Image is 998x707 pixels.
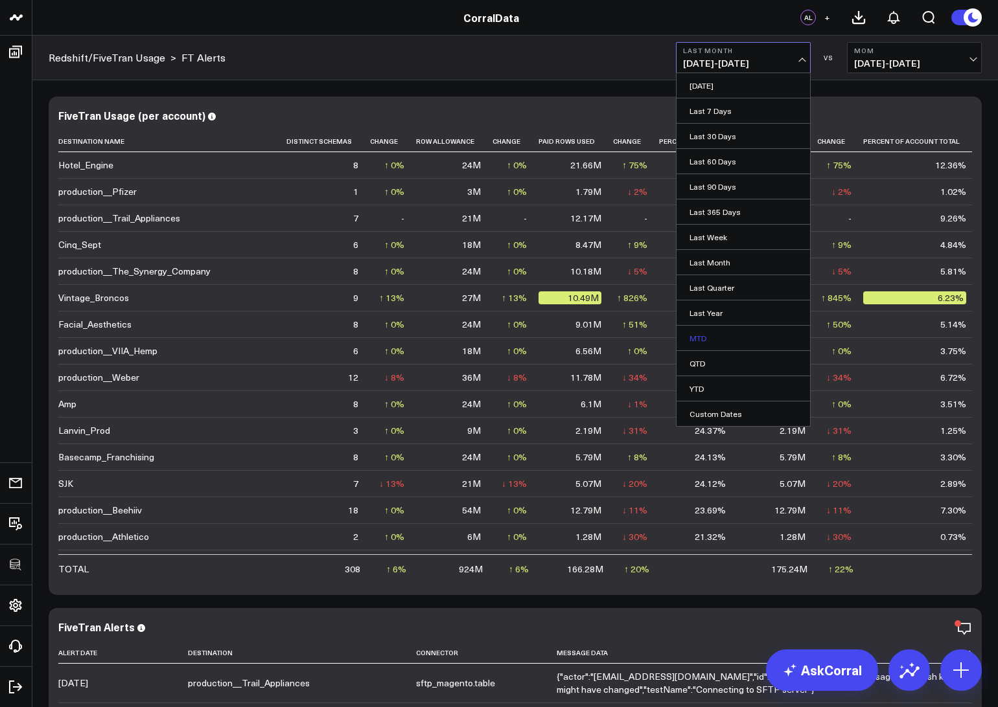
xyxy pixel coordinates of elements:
[507,530,527,543] div: ↑ 0%
[780,477,806,490] div: 5.07M
[507,238,527,251] div: ↑ 0%
[622,371,647,384] div: ↓ 34%
[570,212,601,225] div: 12.17M
[557,642,968,664] th: Message Data
[622,504,647,517] div: ↓ 11%
[935,159,966,172] div: 12.36%
[353,451,358,464] div: 8
[677,124,810,148] a: Last 30 Days
[58,424,110,437] div: Lanvin_Prod
[462,398,481,410] div: 24M
[384,530,404,543] div: ↑ 0%
[940,212,966,225] div: 9.26%
[575,344,601,357] div: 6.56M
[627,185,647,198] div: ↓ 2%
[462,291,481,304] div: 27M
[622,424,647,437] div: ↓ 31%
[384,371,404,384] div: ↓ 8%
[567,563,603,576] div: 166.28M
[462,265,481,278] div: 24M
[58,318,132,331] div: Facial_Aesthetics
[826,371,852,384] div: ↓ 34%
[58,371,139,384] div: production__Weber
[940,477,966,490] div: 2.89%
[677,73,810,98] a: [DATE]
[831,238,852,251] div: ↑ 9%
[353,265,358,278] div: 8
[940,371,966,384] div: 6.72%
[575,318,601,331] div: 9.01M
[774,504,806,517] div: 12.79M
[462,477,481,490] div: 21M
[800,10,816,25] div: AL
[384,424,404,437] div: ↑ 0%
[617,291,647,304] div: ↑ 826%
[345,563,360,576] div: 308
[58,185,137,198] div: production__Pfizer
[831,451,852,464] div: ↑ 8%
[644,212,647,225] div: -
[58,159,113,172] div: Hotel_Engine
[677,376,810,401] a: YTD
[624,563,649,576] div: ↑ 20%
[462,238,481,251] div: 18M
[817,131,863,152] th: Change
[627,344,647,357] div: ↑ 0%
[539,291,601,304] div: 10.49M
[353,530,358,543] div: 2
[507,424,527,437] div: ↑ 0%
[821,291,852,304] div: ↑ 845%
[507,504,527,517] div: ↑ 0%
[188,642,416,664] th: Destination
[462,159,481,172] div: 24M
[575,451,601,464] div: 5.79M
[622,530,647,543] div: ↓ 30%
[463,10,519,25] a: CorralData
[58,131,286,152] th: Destination Name
[826,530,852,543] div: ↓ 30%
[677,351,810,376] a: QTD
[570,371,601,384] div: 11.78M
[416,131,493,152] th: Row Allowance
[353,291,358,304] div: 9
[828,563,853,576] div: ↑ 22%
[502,291,527,304] div: ↑ 13%
[462,451,481,464] div: 24M
[831,344,852,357] div: ↑ 0%
[467,530,481,543] div: 6M
[462,212,481,225] div: 21M
[575,530,601,543] div: 1.28M
[384,185,404,198] div: ↑ 0%
[824,13,830,22] span: +
[58,291,129,304] div: Vintage_Broncos
[940,398,966,410] div: 3.51%
[353,344,358,357] div: 6
[863,291,966,304] div: 6.23%
[940,504,966,517] div: 7.30%
[58,344,157,357] div: production__VIIA_Hemp
[348,504,358,517] div: 18
[386,563,406,576] div: ↑ 6%
[847,42,982,73] button: MoM[DATE]-[DATE]
[575,238,601,251] div: 8.47M
[771,563,807,576] div: 175.24M
[539,131,613,152] th: Paid Rows Used
[58,677,88,690] div: [DATE]
[817,54,841,62] div: VS
[384,238,404,251] div: ↑ 0%
[58,398,76,410] div: Amp
[677,401,810,426] a: Custom Dates
[940,265,966,278] div: 5.81%
[401,212,404,225] div: -
[570,504,601,517] div: 12.79M
[286,131,370,152] th: Distinct Schemas
[676,42,811,73] button: Last Month[DATE]-[DATE]
[467,424,481,437] div: 9M
[353,212,358,225] div: 7
[370,131,416,152] th: Change
[831,185,852,198] div: ↓ 2%
[622,159,647,172] div: ↑ 75%
[826,318,852,331] div: ↑ 50%
[677,199,810,224] a: Last 365 Days
[695,477,726,490] div: 24.12%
